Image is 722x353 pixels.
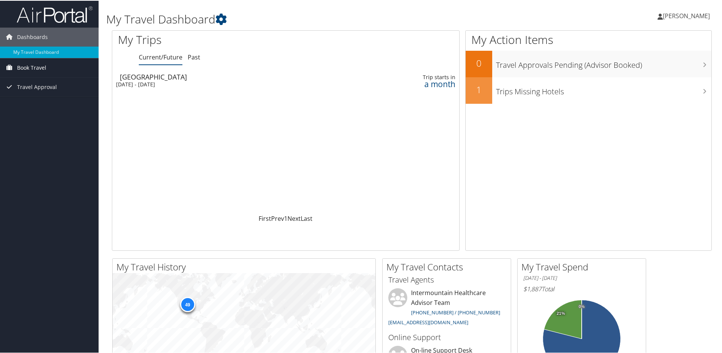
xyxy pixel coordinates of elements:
[17,5,93,23] img: airportal-logo.png
[411,308,500,315] a: [PHONE_NUMBER] / [PHONE_NUMBER]
[180,296,195,311] div: 49
[496,55,711,70] h3: Travel Approvals Pending (Advisor Booked)
[523,284,541,292] span: $1,887
[523,274,640,281] h6: [DATE] - [DATE]
[118,31,309,47] h1: My Trips
[466,50,711,77] a: 0Travel Approvals Pending (Advisor Booked)
[17,77,57,96] span: Travel Approval
[120,73,335,80] div: [GEOGRAPHIC_DATA]
[386,260,511,273] h2: My Travel Contacts
[663,11,710,19] span: [PERSON_NAME]
[579,304,585,308] tspan: 0%
[557,311,565,315] tspan: 21%
[466,56,492,69] h2: 0
[116,260,375,273] h2: My Travel History
[271,214,284,222] a: Prev
[188,52,200,61] a: Past
[377,80,455,87] div: a month
[17,27,48,46] span: Dashboards
[139,52,182,61] a: Current/Future
[466,77,711,103] a: 1Trips Missing Hotels
[658,4,717,27] a: [PERSON_NAME]
[385,287,509,328] li: Intermountain Healthcare Advisor Team
[284,214,287,222] a: 1
[388,274,505,284] h3: Travel Agents
[496,82,711,96] h3: Trips Missing Hotels
[388,318,468,325] a: [EMAIL_ADDRESS][DOMAIN_NAME]
[377,73,455,80] div: Trip starts in
[259,214,271,222] a: First
[466,83,492,95] h2: 1
[521,260,646,273] h2: My Travel Spend
[388,331,505,342] h3: Online Support
[17,58,46,77] span: Book Travel
[287,214,301,222] a: Next
[301,214,312,222] a: Last
[116,80,331,87] div: [DATE] - [DATE]
[466,31,711,47] h1: My Action Items
[106,11,514,27] h1: My Travel Dashboard
[523,284,640,292] h6: Total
